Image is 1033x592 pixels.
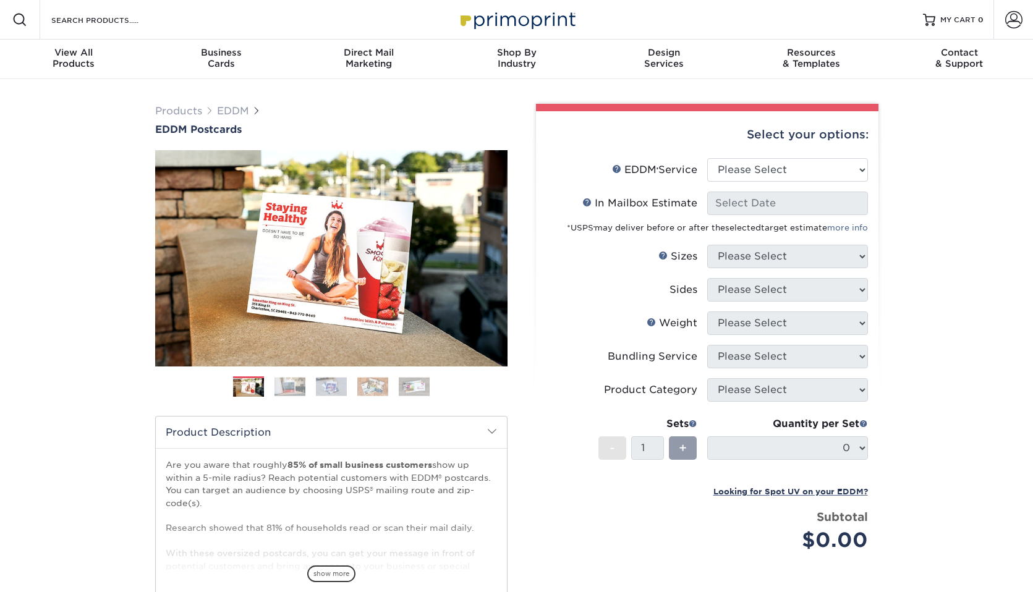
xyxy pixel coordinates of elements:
[670,282,697,297] div: Sides
[713,487,868,496] small: Looking for Spot UV on your EDDM?
[156,417,507,448] h2: Product Description
[443,40,590,79] a: Shop ByIndustry
[295,40,443,79] a: Direct MailMarketing
[155,124,242,135] span: EDDM Postcards
[295,47,443,69] div: Marketing
[738,47,886,58] span: Resources
[455,6,579,33] img: Primoprint
[978,15,984,24] span: 0
[590,47,738,58] span: Design
[598,417,697,431] div: Sets
[738,47,886,69] div: & Templates
[885,47,1033,69] div: & Support
[295,47,443,58] span: Direct Mail
[316,377,347,396] img: EDDM 03
[287,460,432,470] strong: 85% of small business customers
[357,377,388,396] img: EDDM 04
[940,15,976,25] span: MY CART
[148,40,295,79] a: BusinessCards
[307,565,355,582] span: show more
[50,12,171,27] input: SEARCH PRODUCTS.....
[590,47,738,69] div: Services
[707,192,868,215] input: Select Date
[582,196,697,211] div: In Mailbox Estimate
[399,377,430,396] img: EDDM 05
[567,223,868,232] small: *USPS may deliver before or after the target estimate
[647,316,697,331] div: Weight
[713,485,868,497] a: Looking for Spot UV on your EDDM?
[155,137,508,380] img: EDDM Postcards 01
[274,377,305,396] img: EDDM 02
[658,249,697,264] div: Sizes
[679,439,687,457] span: +
[148,47,295,69] div: Cards
[443,47,590,58] span: Shop By
[590,40,738,79] a: DesignServices
[612,163,697,177] div: EDDM Service
[546,111,869,158] div: Select your options:
[707,417,868,431] div: Quantity per Set
[233,377,264,399] img: EDDM 01
[827,223,868,232] a: more info
[604,383,697,397] div: Product Category
[716,525,868,555] div: $0.00
[657,167,658,172] sup: ®
[738,40,886,79] a: Resources& Templates
[217,105,249,117] a: EDDM
[610,439,615,457] span: -
[885,47,1033,58] span: Contact
[608,349,697,364] div: Bundling Service
[155,105,202,117] a: Products
[148,47,295,58] span: Business
[443,47,590,69] div: Industry
[725,223,761,232] span: selected
[885,40,1033,79] a: Contact& Support
[155,124,508,135] a: EDDM Postcards
[593,226,595,229] sup: ®
[817,510,868,523] strong: Subtotal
